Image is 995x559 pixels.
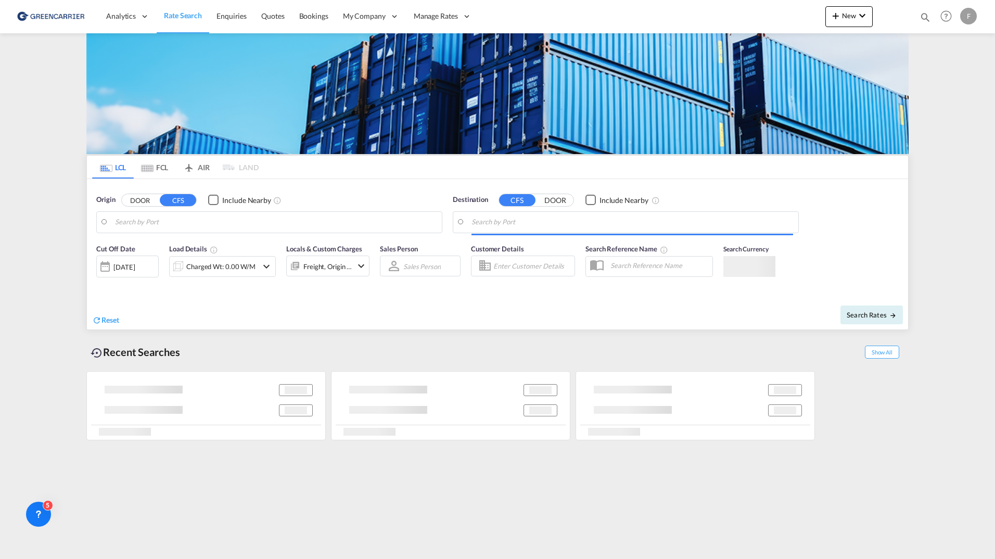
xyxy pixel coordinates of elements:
[92,156,134,179] md-tab-item: LCL
[101,315,119,324] span: Reset
[355,260,367,272] md-icon: icon-chevron-down
[222,195,271,206] div: Include Nearby
[856,9,869,22] md-icon: icon-chevron-down
[493,258,571,274] input: Enter Customer Details
[16,5,86,28] img: 609dfd708afe11efa14177256b0082fb.png
[830,11,869,20] span: New
[660,246,668,254] md-icon: Your search will be saved by the below given name
[175,156,217,179] md-tab-item: AIR
[216,11,247,20] span: Enquiries
[210,246,218,254] md-icon: Chargeable Weight
[169,245,218,253] span: Load Details
[134,156,175,179] md-tab-item: FCL
[830,9,842,22] md-icon: icon-plus 400-fg
[186,259,256,274] div: Charged Wt: 0.00 W/M
[261,11,284,20] span: Quotes
[115,214,437,230] input: Search by Port
[86,340,184,364] div: Recent Searches
[723,245,769,253] span: Search Currency
[106,11,136,21] span: Analytics
[122,194,158,206] button: DOOR
[840,306,903,324] button: Search Ratesicon-arrow-right
[183,161,195,169] md-icon: icon-airplane
[92,315,101,325] md-icon: icon-refresh
[92,156,259,179] md-pagination-wrapper: Use the left and right arrow keys to navigate between tabs
[87,179,908,329] div: Origin DOOR CFS Checkbox No InkUnchecked: Ignores neighbouring ports when fetching rates.Checked ...
[960,8,977,24] div: F
[652,196,660,205] md-icon: Unchecked: Ignores neighbouring ports when fetching rates.Checked : Includes neighbouring ports w...
[585,195,648,206] md-checkbox: Checkbox No Ink
[260,260,273,273] md-icon: icon-chevron-down
[471,245,524,253] span: Customer Details
[937,7,960,26] div: Help
[605,258,712,273] input: Search Reference Name
[599,195,648,206] div: Include Nearby
[286,245,362,253] span: Locals & Custom Charges
[537,194,573,206] button: DOOR
[208,195,271,206] md-checkbox: Checkbox No Ink
[96,276,104,290] md-datepicker: Select
[865,346,899,359] span: Show All
[96,195,115,205] span: Origin
[303,259,352,274] div: Freight Origin Destination
[92,315,119,326] div: icon-refreshReset
[96,245,135,253] span: Cut Off Date
[343,11,386,21] span: My Company
[91,347,103,359] md-icon: icon-backup-restore
[299,11,328,20] span: Bookings
[937,7,955,25] span: Help
[499,194,535,206] button: CFS
[86,33,909,154] img: GreenCarrierFCL_LCL.png
[113,262,135,272] div: [DATE]
[169,256,276,277] div: Charged Wt: 0.00 W/Micon-chevron-down
[273,196,282,205] md-icon: Unchecked: Ignores neighbouring ports when fetching rates.Checked : Includes neighbouring ports w...
[160,194,196,206] button: CFS
[402,259,442,274] md-select: Sales Person
[889,312,897,319] md-icon: icon-arrow-right
[471,214,793,230] input: Search by Port
[286,256,369,276] div: Freight Origin Destinationicon-chevron-down
[920,11,931,23] md-icon: icon-magnify
[585,245,668,253] span: Search Reference Name
[96,256,159,277] div: [DATE]
[847,311,897,319] span: Search Rates
[825,6,873,27] button: icon-plus 400-fgNewicon-chevron-down
[920,11,931,27] div: icon-magnify
[414,11,458,21] span: Manage Rates
[380,245,418,253] span: Sales Person
[164,11,202,20] span: Rate Search
[453,195,488,205] span: Destination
